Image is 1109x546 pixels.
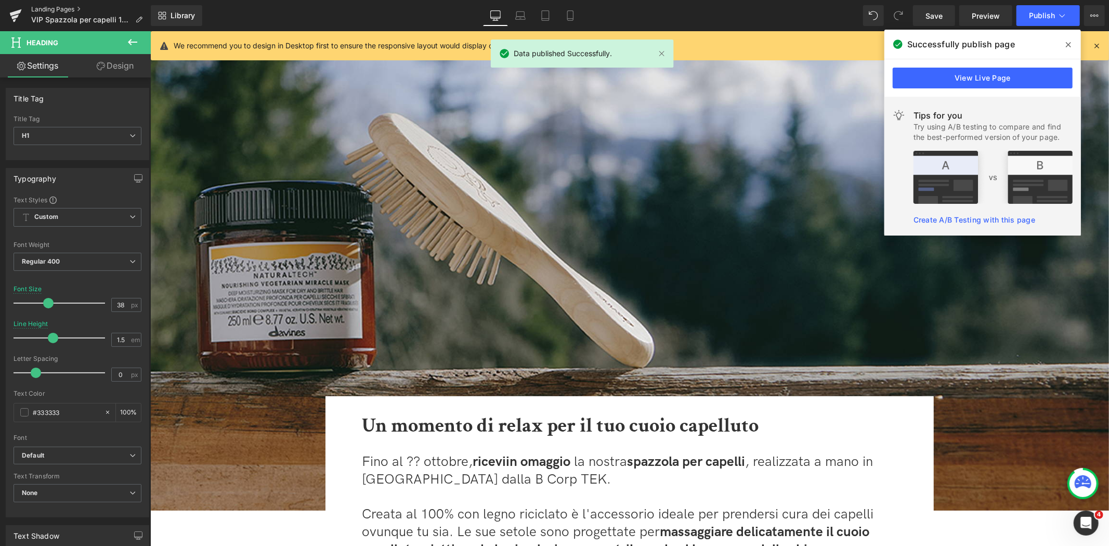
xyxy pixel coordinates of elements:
a: Desktop [483,5,508,26]
a: Create A/B Testing with this page [914,215,1035,224]
span: VIP Spazzola per capelli 10 2025 [31,16,131,24]
button: Publish [1016,5,1080,26]
img: light.svg [893,109,905,122]
button: Redo [888,5,909,26]
b: H1 [22,132,29,139]
a: Tablet [533,5,558,26]
strong: in omaggio [356,423,420,439]
div: Letter Spacing [14,355,141,362]
span: 4 [1095,511,1103,519]
b: Custom [34,213,58,222]
div: Text Color [14,390,141,397]
div: Title Tag [14,115,141,123]
b: None [22,489,38,497]
img: tip.png [914,151,1073,204]
span: Save [925,10,943,21]
button: More [1084,5,1105,26]
span: Un momento di relax per il tuo cuoio capelluto [212,382,608,407]
span: px [131,371,140,378]
a: View Live Page [893,68,1073,88]
span: Heading [27,38,58,47]
p: We recommend you to design in Desktop first to ensure the responsive layout would display correct... [174,40,649,51]
a: Design [77,54,153,77]
a: Mobile [558,5,583,26]
span: Library [171,11,195,20]
div: Font [14,434,141,441]
div: Line Height [14,320,48,328]
span: Successfully publish page [907,38,1015,50]
a: New Library [151,5,202,26]
span: Preview [972,10,1000,21]
button: Undo [863,5,884,26]
b: Regular 400 [22,257,60,265]
span: spazzola per capelli [477,423,595,439]
span: em [131,336,140,343]
a: Landing Pages [31,5,151,14]
div: Try using A/B testing to compare and find the best-performed version of your page. [914,122,1073,142]
span: Publish [1029,11,1055,20]
span: , realizzata a mano in [GEOGRAPHIC_DATA] dalla B Corp TEK. [212,423,723,457]
div: Text Shadow [14,526,59,540]
strong: ricevi [322,423,356,439]
a: Laptop [508,5,533,26]
a: Preview [959,5,1012,26]
span: Fino al ?? ottobre, [212,423,356,439]
div: Font Weight [14,241,141,249]
span: px [131,302,140,308]
div: Text Styles [14,196,141,204]
p: Creata al 100% con legno riciclato è l'accessorio ideale per prendersi cura dei capelli ovunque t... [212,475,747,527]
span: Data published Successfully. [514,48,612,59]
span: la nostra [424,423,595,439]
div: Title Tag [14,88,44,103]
div: Tips for you [914,109,1073,122]
div: Font Size [14,285,42,293]
div: Text Transform [14,473,141,480]
div: Typography [14,168,56,183]
input: Color [33,407,99,418]
div: % [116,404,141,422]
iframe: Intercom live chat [1074,511,1099,536]
i: Default [22,451,44,460]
